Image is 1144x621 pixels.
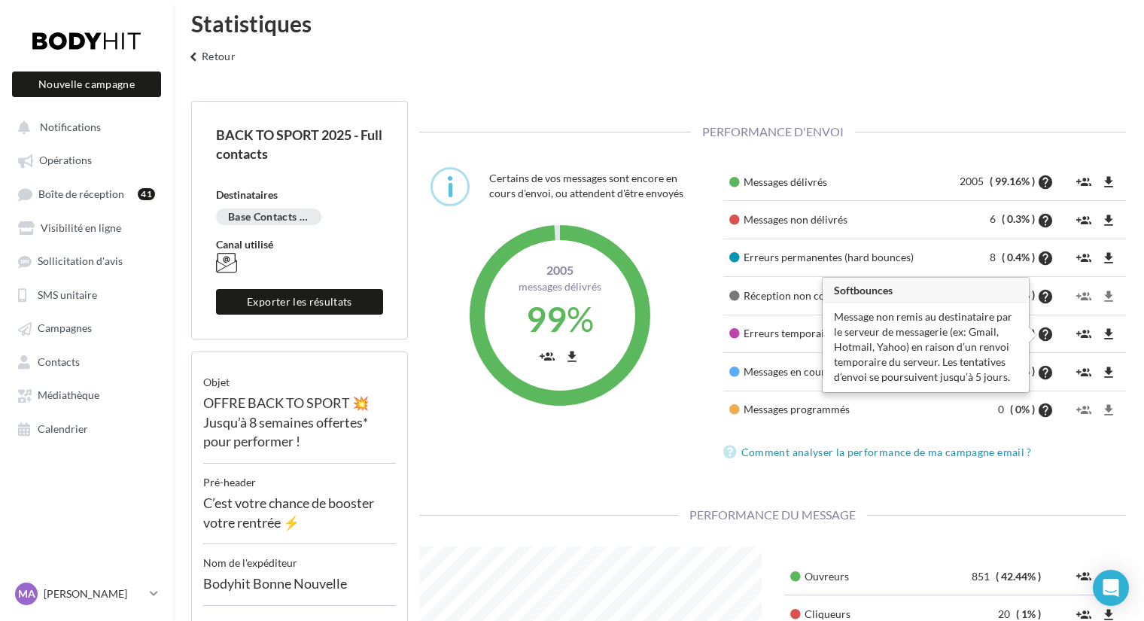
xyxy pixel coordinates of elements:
[203,390,396,464] div: OFFRE BACK TO SPORT 💥 Jusqu’à 8 semaines offertes* pour performer !
[216,188,278,201] span: Destinataires
[1072,245,1095,270] button: group_add
[1002,212,1035,225] span: ( 0.3% )
[40,120,101,133] span: Notifications
[1097,397,1120,422] button: file_download
[203,364,396,390] div: objet
[38,288,97,301] span: SMS unitaire
[1072,321,1095,346] button: group_add
[216,289,383,315] button: Exporter les résultats
[1072,359,1095,384] button: group_add
[38,255,123,268] span: Sollicitation d'avis
[1097,564,1120,589] button: file_download
[1072,564,1095,589] button: group_add
[723,239,942,276] td: Erreurs permanentes (hard bounces)
[9,214,164,241] a: Visibilité en ligne
[1037,251,1054,266] i: help
[9,381,164,408] a: Médiathèque
[1076,213,1091,228] i: group_add
[561,343,583,368] button: file_download
[1076,327,1091,342] i: group_add
[1072,169,1095,194] button: group_add
[1072,283,1095,308] button: group_add
[203,544,396,571] div: Nom de l'expéditeur
[691,124,855,139] span: Performance d'envoi
[823,303,1028,391] div: Message non remis au destinataire par le serveur de messagerie (ex: Gmail, Hotmail, Yahoo) en rai...
[9,314,164,341] a: Campagnes
[1101,327,1116,342] i: file_download
[996,570,1041,583] span: ( 42.44% )
[179,47,242,77] button: Retour
[1097,169,1120,194] button: file_download
[784,558,939,595] td: Ouvreurs
[723,163,942,201] td: Messages délivrés
[203,464,396,490] div: Pré-header
[1076,569,1091,584] i: group_add
[1076,289,1091,304] i: group_add
[9,415,164,442] a: Calendrier
[1037,289,1054,304] i: help
[1097,321,1120,346] button: file_download
[39,154,92,167] span: Opérations
[1101,365,1116,380] i: file_download
[1097,207,1120,232] button: file_download
[1076,403,1091,418] i: group_add
[41,221,121,234] span: Visibilité en ligne
[1037,403,1054,418] i: help
[678,507,867,522] span: Performance du message
[1076,175,1091,190] i: group_add
[1037,327,1054,342] i: help
[489,167,700,205] div: Certains de vos messages sont encore en cours d'envoi, ou attendent d'être envoyés
[1101,251,1116,266] i: file_download
[1037,213,1054,228] i: help
[38,355,80,368] span: Contacts
[1037,175,1054,190] i: help
[203,490,396,544] div: C’est votre chance de booster votre rentrée ⚡
[1097,283,1120,308] button: file_download
[18,586,35,601] span: MA
[723,443,1038,461] a: Comment analyser la performance de ma campagne email ?
[203,571,396,606] div: Bodyhit Bonne Nouvelle
[496,262,624,279] span: 2005
[519,280,601,293] span: Messages délivrés
[1101,175,1116,190] i: file_download
[1076,251,1091,266] i: group_add
[1072,397,1095,422] button: group_add
[38,389,99,402] span: Médiathèque
[1097,359,1120,384] button: file_download
[540,349,555,364] i: group_add
[1093,570,1129,606] div: Open Intercom Messenger
[44,586,144,601] p: [PERSON_NAME]
[564,349,580,364] i: file_download
[1101,403,1116,418] i: file_download
[723,391,942,428] td: Messages programmés
[998,607,1014,620] span: 20
[12,72,161,97] button: Nouvelle campagne
[9,348,164,375] a: Contacts
[9,113,158,140] button: Notifications
[1010,403,1035,416] span: ( 0% )
[1072,207,1095,232] button: group_add
[216,238,273,251] span: Canal utilisé
[38,322,92,335] span: Campagnes
[723,315,942,352] td: Erreurs temporaires (soft bounces)
[9,180,164,208] a: Boîte de réception41
[185,50,202,65] i: keyboard_arrow_left
[1016,607,1041,620] span: ( 1% )
[526,298,567,339] span: 99
[216,126,383,163] div: BACK TO SPORT 2025 - Full contacts
[38,187,124,200] span: Boîte de réception
[496,294,624,344] div: %
[1101,213,1116,228] i: file_download
[1076,365,1091,380] i: group_add
[1101,289,1116,304] i: file_download
[1097,245,1120,270] button: file_download
[9,146,164,173] a: Opérations
[9,247,164,274] a: Sollicitation d'avis
[138,188,155,200] div: 41
[191,12,1126,35] div: Statistiques
[723,201,942,239] td: Messages non délivrés
[823,279,1028,303] h3: Softbounces
[536,343,558,368] button: group_add
[723,353,942,391] td: Messages en cours d'envoi
[38,422,88,435] span: Calendrier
